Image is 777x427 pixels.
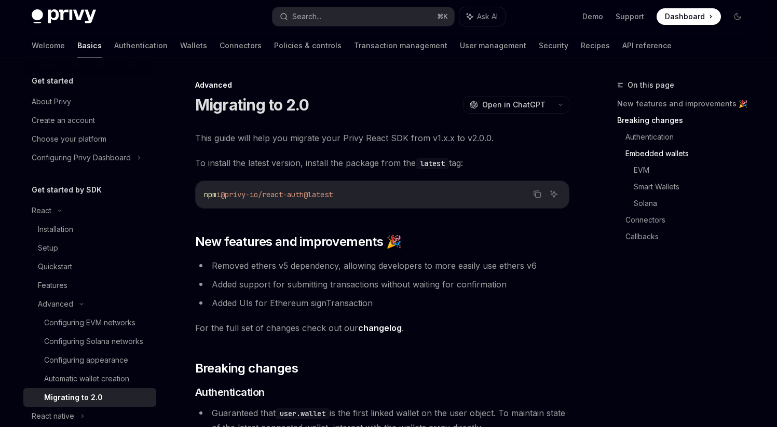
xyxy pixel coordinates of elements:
[180,33,207,58] a: Wallets
[292,10,321,23] div: Search...
[358,323,402,334] a: changelog
[622,33,672,58] a: API reference
[32,151,131,164] div: Configuring Privy Dashboard
[44,316,135,329] div: Configuring EVM networks
[437,12,448,21] span: ⌘ K
[23,388,156,407] a: Migrating to 2.0
[634,162,754,178] a: EVM
[38,242,58,254] div: Setup
[23,276,156,295] a: Features
[32,114,95,127] div: Create an account
[38,298,73,310] div: Advanced
[220,33,262,58] a: Connectors
[617,95,754,112] a: New features and improvements 🎉
[23,220,156,239] a: Installation
[195,385,265,400] span: Authentication
[634,178,754,195] a: Smart Wallets
[216,190,221,199] span: i
[44,391,103,404] div: Migrating to 2.0
[617,112,754,129] a: Breaking changes
[23,369,156,388] a: Automatic wallet creation
[581,33,610,58] a: Recipes
[628,79,674,91] span: On this page
[195,277,569,292] li: Added support for submitting transactions without waiting for confirmation
[729,8,746,25] button: Toggle dark mode
[32,184,102,196] h5: Get started by SDK
[32,33,65,58] a: Welcome
[32,410,74,422] div: React native
[195,80,569,90] div: Advanced
[477,11,498,22] span: Ask AI
[625,212,754,228] a: Connectors
[23,92,156,111] a: About Privy
[195,360,298,377] span: Breaking changes
[195,156,569,170] span: To install the latest version, install the package from the tag:
[23,111,156,130] a: Create an account
[23,351,156,369] a: Configuring appearance
[114,33,168,58] a: Authentication
[665,11,705,22] span: Dashboard
[274,33,342,58] a: Policies & controls
[195,321,569,335] span: For the full set of changes check out our .
[195,131,569,145] span: This guide will help you migrate your Privy React SDK from v1.x.x to v2.0.0.
[530,187,544,201] button: Copy the contents from the code block
[23,239,156,257] a: Setup
[204,190,216,199] span: npm
[539,33,568,58] a: Security
[23,313,156,332] a: Configuring EVM networks
[634,195,754,212] a: Solana
[416,158,449,169] code: latest
[32,75,73,87] h5: Get started
[44,373,129,385] div: Automatic wallet creation
[77,33,102,58] a: Basics
[23,332,156,351] a: Configuring Solana networks
[32,204,51,217] div: React
[272,7,454,26] button: Search...⌘K
[625,129,754,145] a: Authentication
[32,95,71,108] div: About Privy
[32,133,106,145] div: Choose your platform
[547,187,561,201] button: Ask AI
[221,190,333,199] span: @privy-io/react-auth@latest
[463,96,552,114] button: Open in ChatGPT
[38,223,73,236] div: Installation
[44,335,143,348] div: Configuring Solana networks
[276,408,330,419] code: user.wallet
[582,11,603,22] a: Demo
[195,233,401,250] span: New features and improvements 🎉
[38,260,72,273] div: Quickstart
[625,228,754,245] a: Callbacks
[625,145,754,162] a: Embedded wallets
[195,95,309,114] h1: Migrating to 2.0
[195,296,569,310] li: Added UIs for Ethereum signTransaction
[195,258,569,273] li: Removed ethers v5 dependency, allowing developers to more easily use ethers v6
[657,8,721,25] a: Dashboard
[460,33,526,58] a: User management
[459,7,505,26] button: Ask AI
[482,100,546,110] span: Open in ChatGPT
[38,279,67,292] div: Features
[23,130,156,148] a: Choose your platform
[616,11,644,22] a: Support
[44,354,128,366] div: Configuring appearance
[32,9,96,24] img: dark logo
[354,33,447,58] a: Transaction management
[23,257,156,276] a: Quickstart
